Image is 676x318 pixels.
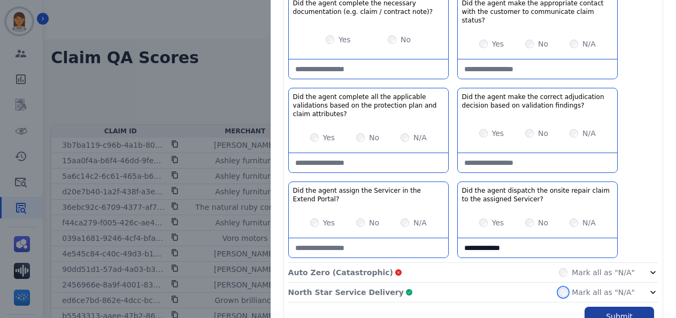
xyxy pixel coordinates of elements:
[492,217,504,228] label: Yes
[323,132,335,143] label: Yes
[323,217,335,228] label: Yes
[401,34,411,45] label: No
[369,132,379,143] label: No
[572,287,635,298] label: Mark all as "N/A"
[582,39,596,49] label: N/A
[582,128,596,139] label: N/A
[462,186,613,203] h3: Did the agent dispatch the onsite repair claim to the assigned Servicer?
[288,267,393,278] p: Auto Zero (Catastrophic)
[369,217,379,228] label: No
[413,217,427,228] label: N/A
[293,186,444,203] h3: Did the agent assign the Servicer in the Extend Portal?
[462,93,613,110] h3: Did the agent make the correct adjudication decision based on validation findings?
[492,39,504,49] label: Yes
[492,128,504,139] label: Yes
[538,217,548,228] label: No
[572,267,635,278] label: Mark all as "N/A"
[582,217,596,228] label: N/A
[293,93,444,118] h3: Did the agent complete all the applicable validations based on the protection plan and claim attr...
[538,39,548,49] label: No
[288,287,404,298] p: North Star Service Delivery
[538,128,548,139] label: No
[339,34,351,45] label: Yes
[413,132,427,143] label: N/A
